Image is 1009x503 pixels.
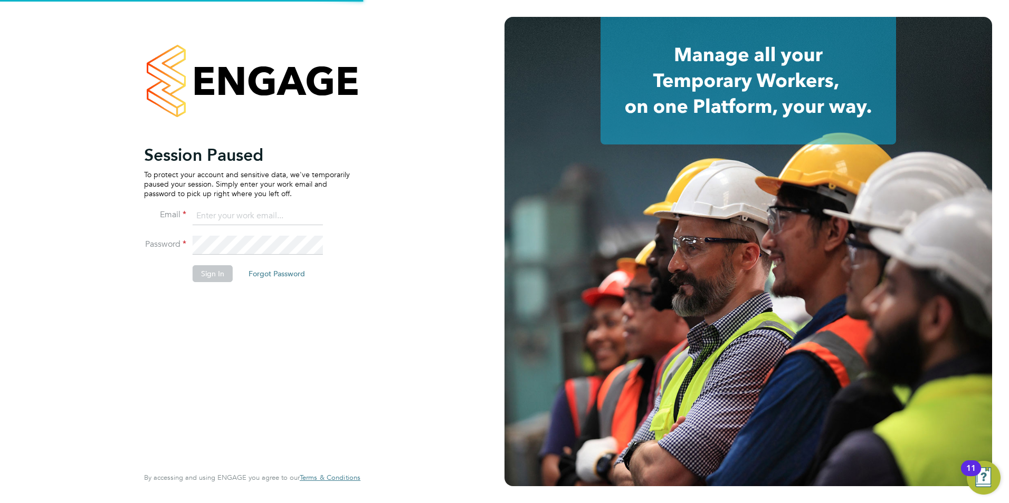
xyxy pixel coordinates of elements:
button: Open Resource Center, 11 new notifications [967,461,1001,495]
label: Email [144,209,186,220]
div: 11 [966,468,976,482]
button: Sign In [193,265,233,282]
label: Password [144,239,186,250]
input: Enter your work email... [193,207,323,226]
button: Forgot Password [240,265,313,282]
span: Terms & Conditions [300,473,360,482]
a: Terms & Conditions [300,473,360,482]
span: By accessing and using ENGAGE you agree to our [144,473,360,482]
h2: Session Paused [144,144,350,166]
p: To protect your account and sensitive data, we've temporarily paused your session. Simply enter y... [144,170,350,199]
